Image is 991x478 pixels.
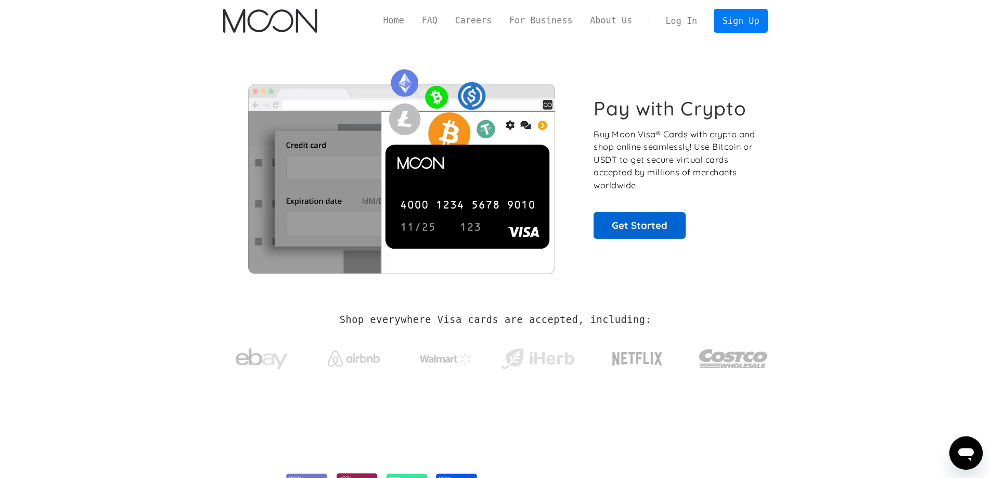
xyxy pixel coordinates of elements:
a: Costco [699,329,768,383]
img: ebay [236,343,288,376]
img: iHerb [499,345,576,372]
a: Walmart [407,342,484,370]
h2: Shop everywhere Visa cards are accepted, including: [340,314,651,326]
a: FAQ [413,14,446,27]
img: Airbnb [328,351,380,367]
a: iHerb [499,335,576,378]
img: Walmart [420,353,472,365]
a: About Us [581,14,641,27]
a: Get Started [594,212,686,238]
img: Netflix [611,346,663,372]
img: Moon Logo [223,9,317,33]
a: Careers [446,14,500,27]
img: Costco [699,339,768,378]
img: Moon Cards let you spend your crypto anywhere Visa is accepted. [223,62,580,273]
a: home [223,9,317,33]
a: Home [375,14,413,27]
a: Log In [657,9,706,32]
a: For Business [500,14,581,27]
a: Netflix [591,335,684,377]
a: ebay [223,332,301,381]
iframe: Кнопка запуска окна обмена сообщениями [949,436,983,470]
a: Sign Up [714,9,768,32]
h1: Pay with Crypto [594,97,747,120]
p: Buy Moon Visa® Cards with crypto and shop online seamlessly! Use Bitcoin or USDT to get secure vi... [594,128,756,192]
a: Airbnb [315,340,392,372]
